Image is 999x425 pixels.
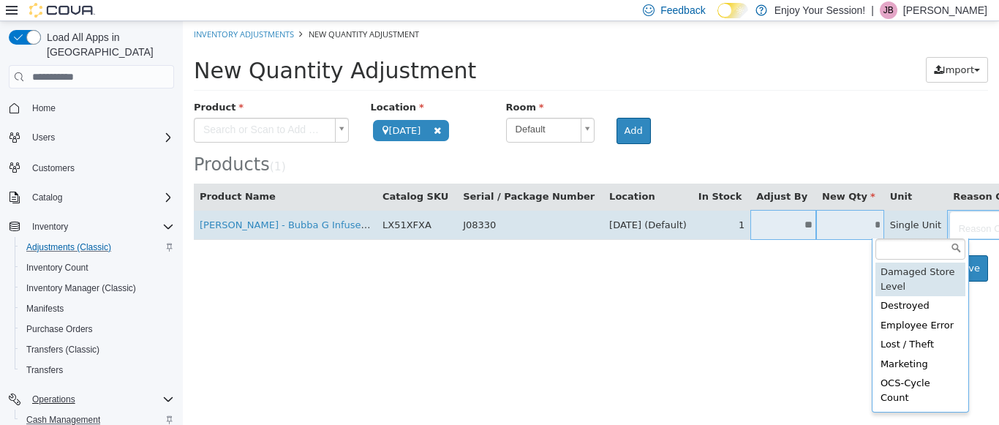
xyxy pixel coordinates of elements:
div: Damaged Store Level [693,241,783,275]
button: Transfers [15,360,180,380]
a: Customers [26,159,80,177]
button: Purchase Orders [15,319,180,339]
button: Customers [3,157,180,178]
a: Transfers [20,361,69,379]
p: Enjoy Your Session! [774,1,866,19]
button: Operations [26,391,81,408]
div: OCS-Data Entry Error [693,386,783,420]
span: Manifests [20,300,174,317]
span: Operations [32,394,75,405]
button: Users [26,129,61,146]
div: Destroyed [693,275,783,295]
span: Transfers [20,361,174,379]
a: Inventory Count [20,259,94,277]
span: Catalog [32,192,62,203]
button: Catalog [26,189,68,206]
span: Inventory [32,221,68,233]
button: Operations [3,389,180,410]
span: Load All Apps in [GEOGRAPHIC_DATA] [41,30,174,59]
div: Employee Error [693,295,783,315]
button: Inventory [3,217,180,237]
span: Adjustments (Classic) [26,241,111,253]
span: Purchase Orders [26,323,93,335]
a: Transfers (Classic) [20,341,105,358]
button: Catalog [3,187,180,208]
span: Users [32,132,55,143]
span: Inventory Manager (Classic) [20,279,174,297]
span: Transfers (Classic) [20,341,174,358]
a: Home [26,99,61,117]
button: Inventory Manager (Classic) [15,278,180,298]
button: Users [3,127,180,148]
button: Manifests [15,298,180,319]
button: Home [3,97,180,119]
img: Cova [29,3,95,18]
span: Home [26,99,174,117]
span: Feedback [660,3,705,18]
span: Inventory Manager (Classic) [26,282,136,294]
div: Marketing [693,334,783,353]
button: Adjustments (Classic) [15,237,180,257]
a: Purchase Orders [20,320,99,338]
span: Home [32,102,56,114]
span: Users [26,129,174,146]
span: Inventory [26,218,174,236]
input: Dark Mode [717,3,748,18]
p: | [871,1,874,19]
span: Manifests [26,303,64,315]
span: Customers [26,158,174,176]
a: Adjustments (Classic) [20,238,117,256]
span: Operations [26,391,174,408]
span: Catalog [26,189,174,206]
span: Adjustments (Classic) [20,238,174,256]
span: Transfers [26,364,63,376]
span: Purchase Orders [20,320,174,338]
span: Customers [32,162,75,174]
span: JB [883,1,894,19]
span: Inventory Count [20,259,174,277]
div: Jenna Bradshaw [880,1,897,19]
button: Inventory Count [15,257,180,278]
a: Inventory Manager (Classic) [20,279,142,297]
a: Manifests [20,300,69,317]
button: Inventory [26,218,74,236]
span: Inventory Count [26,262,88,274]
button: Transfers (Classic) [15,339,180,360]
p: [PERSON_NAME] [903,1,987,19]
div: Lost / Theft [693,314,783,334]
span: Transfers (Classic) [26,344,99,356]
div: OCS-Cycle Count [693,353,783,386]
